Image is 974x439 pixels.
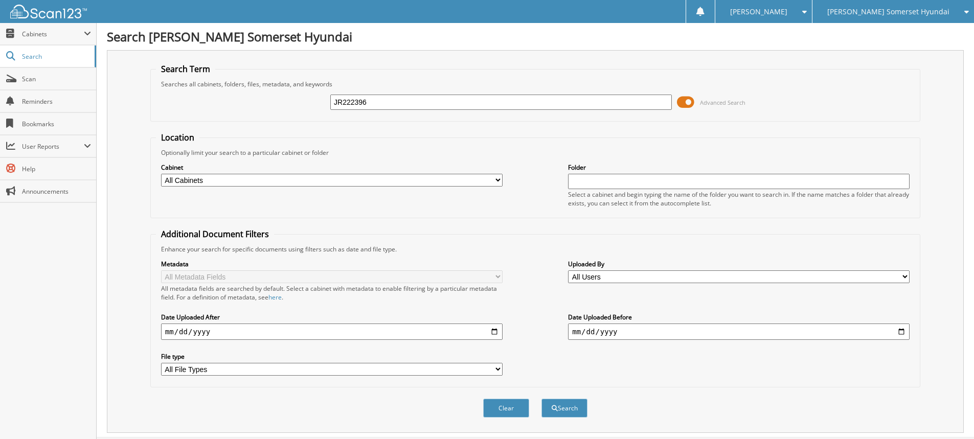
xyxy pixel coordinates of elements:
[107,28,964,45] h1: Search [PERSON_NAME] Somerset Hyundai
[156,80,915,88] div: Searches all cabinets, folders, files, metadata, and keywords
[700,99,745,106] span: Advanced Search
[161,352,503,361] label: File type
[923,390,974,439] iframe: Chat Widget
[22,97,91,106] span: Reminders
[156,63,215,75] legend: Search Term
[22,120,91,128] span: Bookmarks
[268,293,282,302] a: here
[161,313,503,321] label: Date Uploaded After
[22,52,89,61] span: Search
[161,284,503,302] div: All metadata fields are searched by default. Select a cabinet with metadata to enable filtering b...
[161,324,503,340] input: start
[568,163,910,172] label: Folder
[156,228,274,240] legend: Additional Document Filters
[156,132,199,143] legend: Location
[161,163,503,172] label: Cabinet
[568,190,910,207] div: Select a cabinet and begin typing the name of the folder you want to search in. If the name match...
[827,9,949,15] span: [PERSON_NAME] Somerset Hyundai
[22,75,91,83] span: Scan
[22,142,84,151] span: User Reports
[22,30,84,38] span: Cabinets
[156,245,915,253] div: Enhance your search for specific documents using filters such as date and file type.
[541,399,587,418] button: Search
[22,165,91,173] span: Help
[568,260,910,268] label: Uploaded By
[10,5,87,18] img: scan123-logo-white.svg
[161,260,503,268] label: Metadata
[22,187,91,196] span: Announcements
[483,399,529,418] button: Clear
[730,9,787,15] span: [PERSON_NAME]
[568,313,910,321] label: Date Uploaded Before
[156,148,915,157] div: Optionally limit your search to a particular cabinet or folder
[568,324,910,340] input: end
